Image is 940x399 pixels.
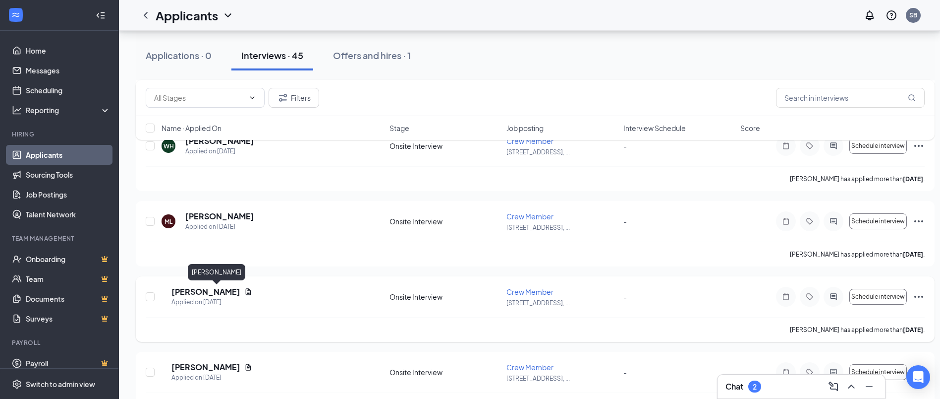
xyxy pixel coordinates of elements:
[776,88,925,108] input: Search in interviews
[244,363,252,371] svg: Document
[185,211,254,222] h5: [PERSON_NAME]
[162,123,221,133] span: Name · Applied On
[277,92,289,104] svg: Filter
[780,368,792,376] svg: Note
[156,7,218,24] h1: Applicants
[506,148,617,156] p: [STREET_ADDRESS], ...
[26,165,111,185] a: Sourcing Tools
[140,9,152,21] svg: ChevronLeft
[11,10,21,20] svg: WorkstreamLogo
[12,105,22,115] svg: Analysis
[843,379,859,395] button: ChevronUp
[851,369,905,376] span: Schedule interview
[828,381,839,393] svg: ComposeMessage
[908,94,916,102] svg: MagnifyingGlass
[861,379,877,395] button: Minimize
[903,326,923,333] b: [DATE]
[790,250,925,259] p: [PERSON_NAME] has applied more than .
[506,299,617,307] p: [STREET_ADDRESS], ...
[26,41,111,61] a: Home
[165,217,172,226] div: ML
[804,293,816,301] svg: Tag
[885,9,897,21] svg: QuestionInfo
[12,338,109,347] div: Payroll
[623,217,627,226] span: -
[849,289,907,305] button: Schedule interview
[389,367,500,377] div: Onsite Interview
[244,288,252,296] svg: Document
[26,204,111,224] a: Talent Network
[171,286,240,297] h5: [PERSON_NAME]
[845,381,857,393] svg: ChevronUp
[26,309,111,329] a: SurveysCrown
[753,383,757,391] div: 2
[863,381,875,393] svg: Minimize
[849,364,907,380] button: Schedule interview
[826,379,841,395] button: ComposeMessage
[389,123,409,133] span: Stage
[26,269,111,289] a: TeamCrown
[913,291,925,303] svg: Ellipses
[248,94,256,102] svg: ChevronDown
[26,289,111,309] a: DocumentsCrown
[146,49,212,62] div: Applications · 0
[506,123,544,133] span: Job posting
[171,362,240,373] h5: [PERSON_NAME]
[171,373,252,383] div: Applied on [DATE]
[333,49,411,62] div: Offers and hires · 1
[269,88,319,108] button: Filter Filters
[26,61,111,80] a: Messages
[828,293,839,301] svg: ActiveChat
[828,217,839,225] svg: ActiveChat
[725,381,743,392] h3: Chat
[26,145,111,165] a: Applicants
[185,222,254,232] div: Applied on [DATE]
[506,363,553,372] span: Crew Member
[804,368,816,376] svg: Tag
[506,374,617,383] p: [STREET_ADDRESS], ...
[790,326,925,334] p: [PERSON_NAME] has applied more than .
[26,249,111,269] a: OnboardingCrown
[96,10,106,20] svg: Collapse
[804,217,816,225] svg: Tag
[26,379,95,389] div: Switch to admin view
[26,80,111,100] a: Scheduling
[903,175,923,183] b: [DATE]
[12,234,109,243] div: Team Management
[828,368,839,376] svg: ActiveChat
[12,130,109,138] div: Hiring
[506,287,553,296] span: Crew Member
[740,123,760,133] span: Score
[851,293,905,300] span: Schedule interview
[864,9,876,21] svg: Notifications
[154,92,244,103] input: All Stages
[26,105,111,115] div: Reporting
[903,251,923,258] b: [DATE]
[12,379,22,389] svg: Settings
[241,49,303,62] div: Interviews · 45
[623,292,627,301] span: -
[849,213,907,229] button: Schedule interview
[913,215,925,227] svg: Ellipses
[506,212,553,221] span: Crew Member
[26,353,111,373] a: PayrollCrown
[389,292,500,302] div: Onsite Interview
[222,9,234,21] svg: ChevronDown
[780,217,792,225] svg: Note
[506,223,617,232] p: [STREET_ADDRESS], ...
[851,218,905,225] span: Schedule interview
[909,11,917,19] div: SB
[26,185,111,204] a: Job Postings
[906,365,930,389] div: Open Intercom Messenger
[623,368,627,377] span: -
[780,293,792,301] svg: Note
[623,123,686,133] span: Interview Schedule
[790,175,925,183] p: [PERSON_NAME] has applied more than .
[171,297,252,307] div: Applied on [DATE]
[389,216,500,226] div: Onsite Interview
[188,264,245,280] div: [PERSON_NAME]
[185,146,254,156] div: Applied on [DATE]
